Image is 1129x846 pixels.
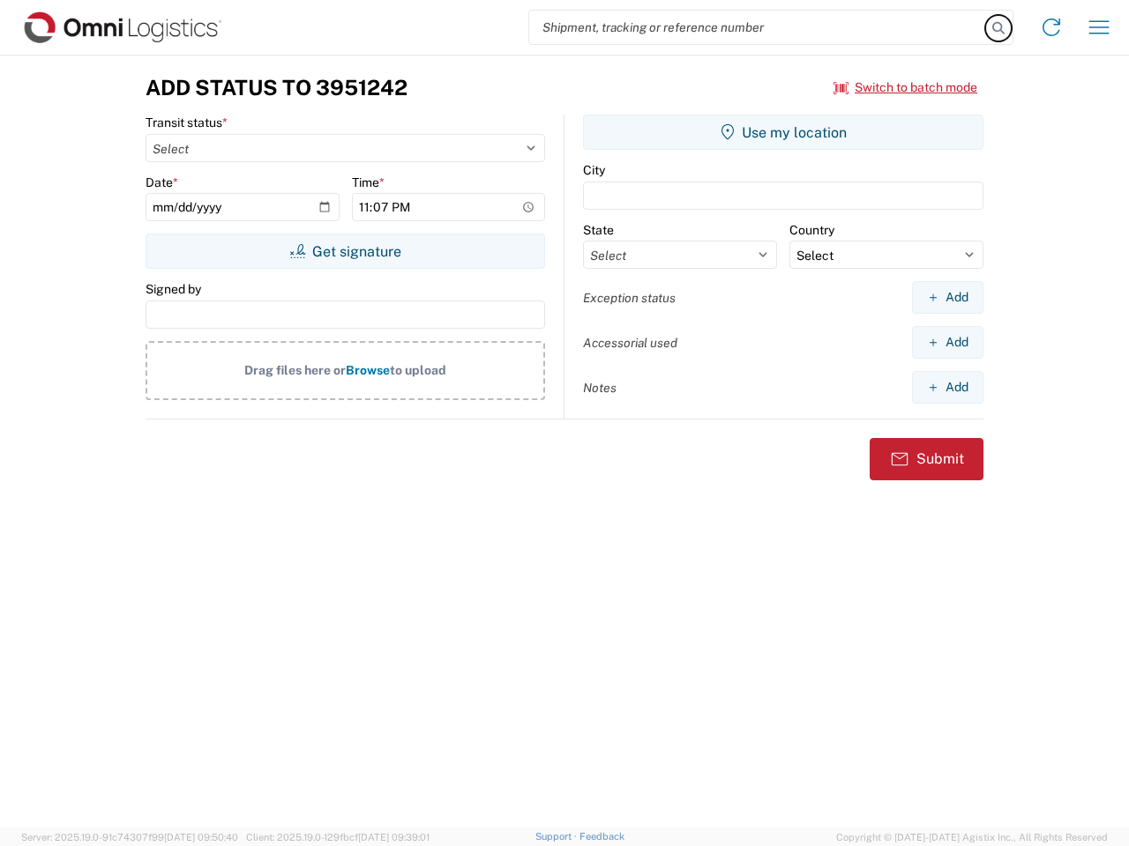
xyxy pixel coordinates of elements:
[789,222,834,238] label: Country
[583,162,605,178] label: City
[836,829,1108,845] span: Copyright © [DATE]-[DATE] Agistix Inc., All Rights Reserved
[583,335,677,351] label: Accessorial used
[164,832,238,842] span: [DATE] 09:50:40
[146,234,545,269] button: Get signature
[583,380,617,396] label: Notes
[146,174,178,190] label: Date
[146,75,407,100] h3: Add Status to 3951242
[390,363,446,377] span: to upload
[21,832,238,842] span: Server: 2025.19.0-91c74307f99
[834,73,977,102] button: Switch to batch mode
[146,281,201,297] label: Signed by
[146,115,228,130] label: Transit status
[583,290,676,306] label: Exception status
[244,363,346,377] span: Drag files here or
[912,326,983,359] button: Add
[912,281,983,314] button: Add
[529,11,986,44] input: Shipment, tracking or reference number
[352,174,385,190] label: Time
[535,831,579,842] a: Support
[246,832,430,842] span: Client: 2025.19.0-129fbcf
[583,222,614,238] label: State
[870,438,983,480] button: Submit
[346,363,390,377] span: Browse
[579,831,624,842] a: Feedback
[583,115,983,150] button: Use my location
[358,832,430,842] span: [DATE] 09:39:01
[912,371,983,404] button: Add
